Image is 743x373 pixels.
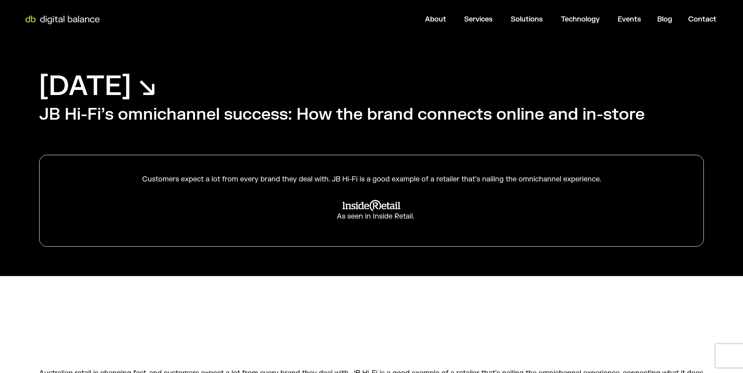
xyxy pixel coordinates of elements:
iframe: AudioNative ElevenLabs Player [205,315,538,350]
a: About [425,15,446,24]
a: Technology [561,15,600,24]
a: As seen in Inside Retail. [59,194,684,227]
a: Events [618,15,641,24]
h2: JB Hi-Fi’s omnichannel success: How the brand connects online and in-store [39,104,645,126]
a: Services [464,15,493,24]
div: Customers expect a lot from every brand they deal with. JB Hi-Fi is a good example of a retailer ... [59,175,684,184]
h1: [DATE] ↘︎ [39,68,156,104]
div: Menu Toggle [106,12,723,27]
img: Digital Balance logo [20,16,105,24]
div: As seen in Inside Retail. [329,212,414,221]
nav: Menu [106,12,723,27]
a: Solutions [511,15,543,24]
a: Blog [657,15,672,24]
a: Contact [688,15,716,24]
